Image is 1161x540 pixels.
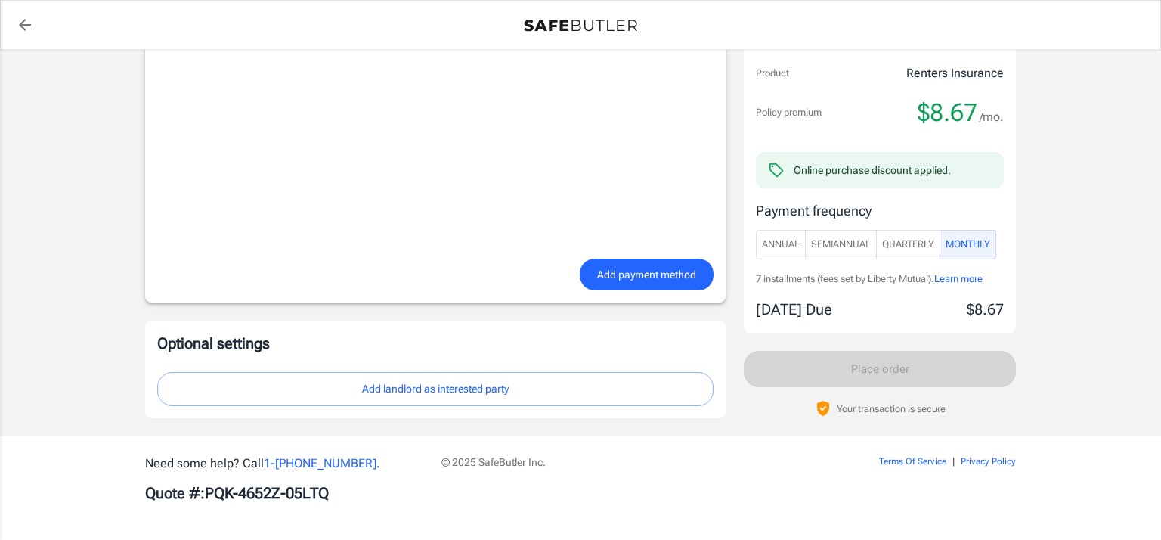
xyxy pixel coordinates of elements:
button: SemiAnnual [805,230,877,259]
span: Annual [762,236,800,253]
button: Quarterly [876,230,940,259]
a: Terms Of Service [879,456,946,467]
p: Optional settings [157,333,714,354]
div: Online purchase discount applied. [794,163,951,178]
p: Product [756,66,789,81]
p: Payment frequency [756,200,1004,221]
p: Renters Insurance [906,64,1004,82]
a: back to quotes [10,10,40,40]
p: Your transaction is secure [837,402,946,416]
span: Learn more [934,273,983,284]
a: Privacy Policy [961,456,1016,467]
p: [DATE] Due [756,298,832,321]
img: Back to quotes [524,20,637,32]
span: SemiAnnual [811,236,871,253]
button: Monthly [940,230,996,259]
span: Quarterly [882,236,934,253]
a: 1-[PHONE_NUMBER] [264,456,376,470]
p: Need some help? Call . [145,455,423,473]
button: Add payment method [580,259,714,291]
b: Quote #: PQK-4652Z-05LTQ [145,484,329,502]
span: /mo. [980,107,1004,128]
button: Add landlord as interested party [157,372,714,406]
button: Annual [756,230,806,259]
span: $8.67 [918,98,977,128]
span: Monthly [946,236,990,253]
p: Policy premium [756,105,822,120]
span: | [952,456,955,467]
span: 7 installments (fees set by Liberty Mutual). [756,273,934,284]
p: $8.67 [967,298,1004,321]
p: © 2025 SafeButler Inc. [441,455,794,470]
span: Add payment method [597,265,696,284]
